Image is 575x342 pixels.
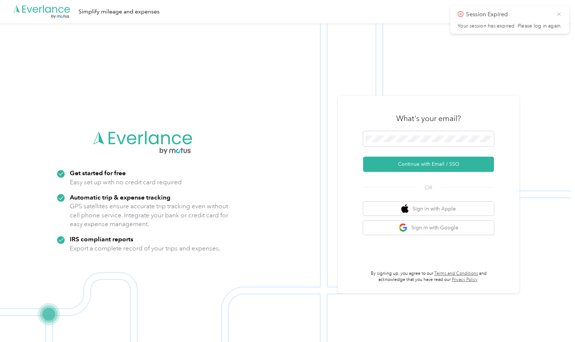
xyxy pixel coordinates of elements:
strong: Get started for free [70,169,126,177]
a: Privacy Policy [452,277,478,282]
p: Your session has expired. Please log in again. [458,23,562,29]
h3: What's your email? [396,113,461,124]
iframe: Everlance-gr Chat Button Frame [534,301,575,342]
img: google logo [399,223,408,232]
p: GPS satellites ensure accurate trip tracking even without cell phone service. Integrate your bank... [70,202,229,229]
button: apple logoSign in with Apple [363,202,494,216]
strong: IRS compliant reports [70,235,133,243]
div: Simplify mileage and expenses [79,7,160,16]
p: Easy set up with no credit card required [70,178,182,187]
p: By signing up, you agree to our and acknowledge that you have read our . [363,270,494,283]
strong: Automatic trip & expense tracking [70,193,170,201]
p: Export a complete record of your trips and expenses. [70,244,220,253]
img: apple logo [401,204,409,213]
span: OR [416,184,441,192]
button: google logoSign in with Google [363,221,494,235]
button: Continue with Email / SSO [363,157,494,172]
a: Terms and Conditions [434,271,478,276]
p: Session Expired [466,10,551,19]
